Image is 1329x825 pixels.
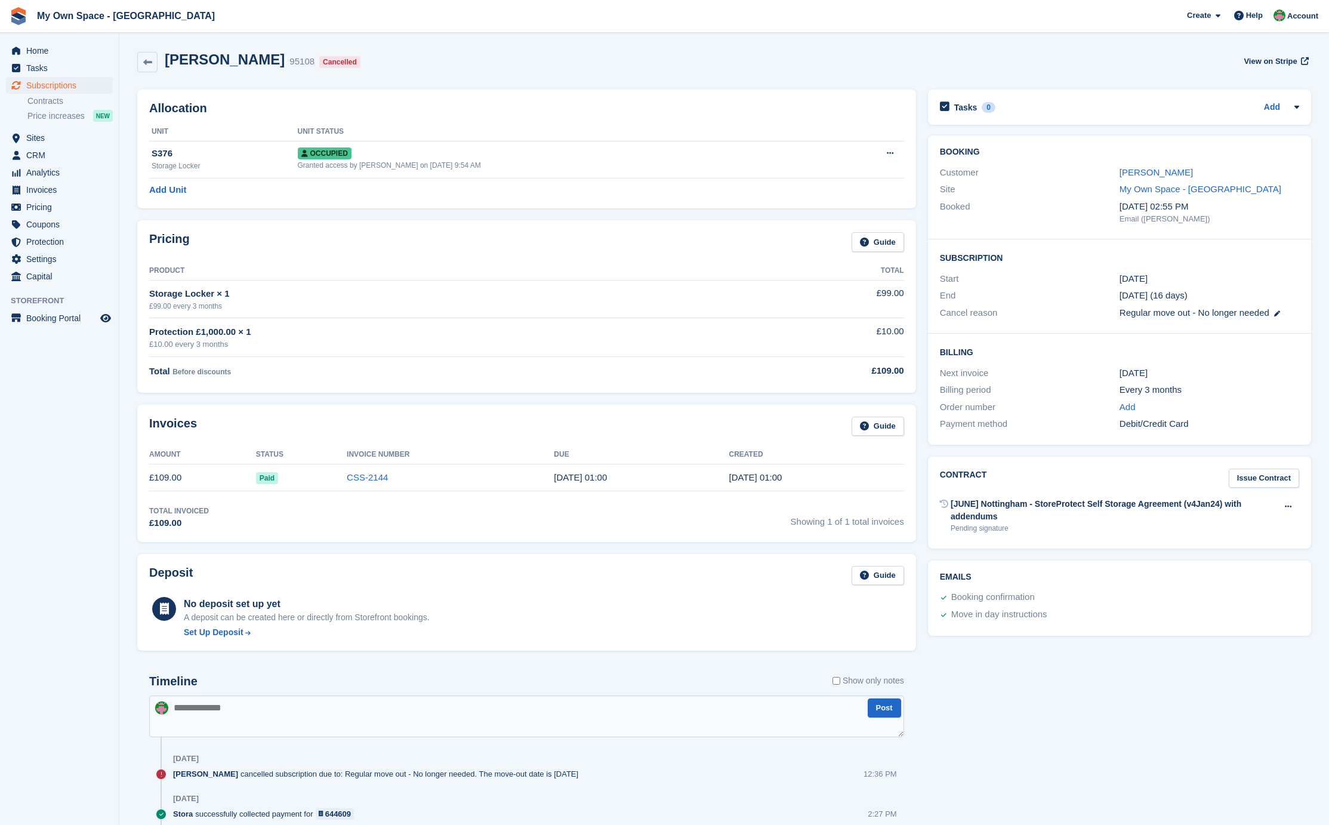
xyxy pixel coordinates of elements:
[6,199,113,216] a: menu
[26,77,98,94] span: Subscriptions
[149,566,193,586] h2: Deposit
[173,768,584,780] div: cancelled subscription due to: Regular move out - No longer needed. The move-out date is [DATE]
[940,417,1120,431] div: Payment method
[26,310,98,327] span: Booking Portal
[26,130,98,146] span: Sites
[149,287,721,301] div: Storage Locker × 1
[26,60,98,76] span: Tasks
[1264,101,1280,115] a: Add
[6,216,113,233] a: menu
[729,472,782,482] time: 2025-07-13 00:00:42 UTC
[832,675,904,687] label: Show only notes
[11,295,119,307] span: Storefront
[729,445,904,464] th: Created
[149,338,721,350] div: £10.00 every 3 months
[173,794,199,804] div: [DATE]
[1274,10,1285,21] img: Millie Webb
[868,808,896,820] div: 2:27 PM
[940,383,1120,397] div: Billing period
[184,626,243,639] div: Set Up Deposit
[26,42,98,59] span: Home
[347,445,554,464] th: Invoice Number
[298,122,831,141] th: Unit Status
[1120,290,1188,300] span: [DATE] (16 days)
[149,506,209,516] div: Total Invoiced
[93,110,113,122] div: NEW
[940,367,1120,380] div: Next invoice
[26,181,98,198] span: Invoices
[325,808,351,820] div: 644609
[940,572,1299,582] h2: Emails
[149,675,198,688] h2: Timeline
[26,147,98,164] span: CRM
[26,216,98,233] span: Coupons
[852,417,904,436] a: Guide
[149,261,721,281] th: Product
[954,102,978,113] h2: Tasks
[6,268,113,285] a: menu
[26,251,98,267] span: Settings
[184,611,430,624] p: A deposit can be created here or directly from Storefront bookings.
[940,306,1120,320] div: Cancel reason
[10,7,27,25] img: stora-icon-8386f47178a22dfd0bd8f6a31ec36ba5ce8667c1dd55bd0f319d3a0aa187defe.svg
[26,233,98,250] span: Protection
[1246,10,1263,21] span: Help
[6,42,113,59] a: menu
[852,232,904,252] a: Guide
[940,346,1299,358] h2: Billing
[98,311,113,325] a: Preview store
[832,675,840,687] input: Show only notes
[26,199,98,216] span: Pricing
[1229,469,1299,488] a: Issue Contract
[184,626,430,639] a: Set Up Deposit
[554,472,607,482] time: 2025-07-14 00:00:00 UTC
[1120,367,1299,380] div: [DATE]
[289,55,314,69] div: 95108
[27,96,113,107] a: Contracts
[940,469,987,488] h2: Contract
[6,310,113,327] a: menu
[1120,167,1193,177] a: [PERSON_NAME]
[173,808,193,820] span: Stora
[868,698,901,718] button: Post
[149,445,256,464] th: Amount
[940,251,1299,263] h2: Subscription
[951,523,1277,534] div: Pending signature
[1120,184,1281,194] a: My Own Space - [GEOGRAPHIC_DATA]
[940,147,1299,157] h2: Booking
[165,51,285,67] h2: [PERSON_NAME]
[940,183,1120,196] div: Site
[982,102,995,113] div: 0
[347,472,388,482] a: CSS-2144
[149,183,186,197] a: Add Unit
[6,164,113,181] a: menu
[951,608,1047,622] div: Move in day instructions
[721,318,904,357] td: £10.00
[319,56,360,68] div: Cancelled
[149,417,197,436] h2: Invoices
[256,472,278,484] span: Paid
[1120,401,1136,414] a: Add
[173,768,238,780] span: [PERSON_NAME]
[149,101,904,115] h2: Allocation
[6,181,113,198] a: menu
[6,130,113,146] a: menu
[951,498,1277,523] div: [JUNE] Nottingham - StoreProtect Self Storage Agreement (v4Jan24) with addendums
[256,445,347,464] th: Status
[940,272,1120,286] div: Start
[1287,10,1318,22] span: Account
[721,364,904,378] div: £109.00
[155,701,168,715] img: Millie Webb
[940,401,1120,414] div: Order number
[26,268,98,285] span: Capital
[6,233,113,250] a: menu
[6,251,113,267] a: menu
[721,280,904,318] td: £99.00
[951,590,1035,605] div: Booking confirmation
[149,325,721,339] div: Protection £1,000.00 × 1
[149,464,256,491] td: £109.00
[1120,200,1299,214] div: [DATE] 02:55 PM
[173,808,360,820] div: successfully collected payment for
[27,109,113,122] a: Price increases NEW
[1187,10,1211,21] span: Create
